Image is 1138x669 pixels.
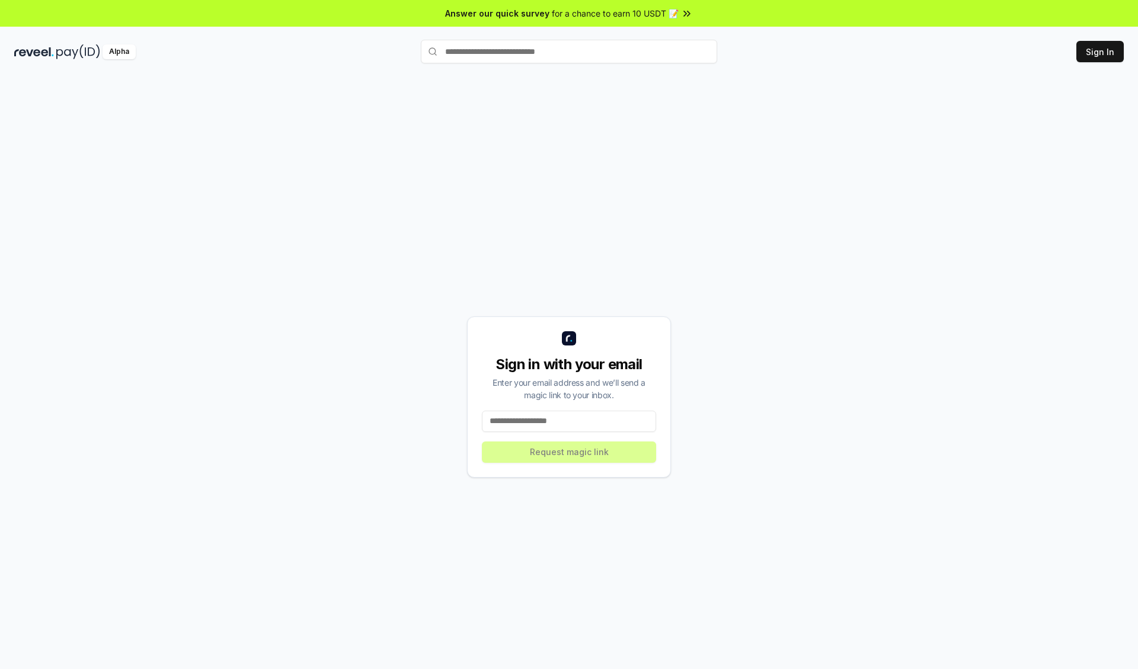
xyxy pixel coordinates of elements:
div: Enter your email address and we’ll send a magic link to your inbox. [482,376,656,401]
button: Sign In [1076,41,1124,62]
span: Answer our quick survey [445,7,549,20]
img: pay_id [56,44,100,59]
div: Sign in with your email [482,355,656,374]
span: for a chance to earn 10 USDT 📝 [552,7,679,20]
div: Alpha [103,44,136,59]
img: reveel_dark [14,44,54,59]
img: logo_small [562,331,576,345]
